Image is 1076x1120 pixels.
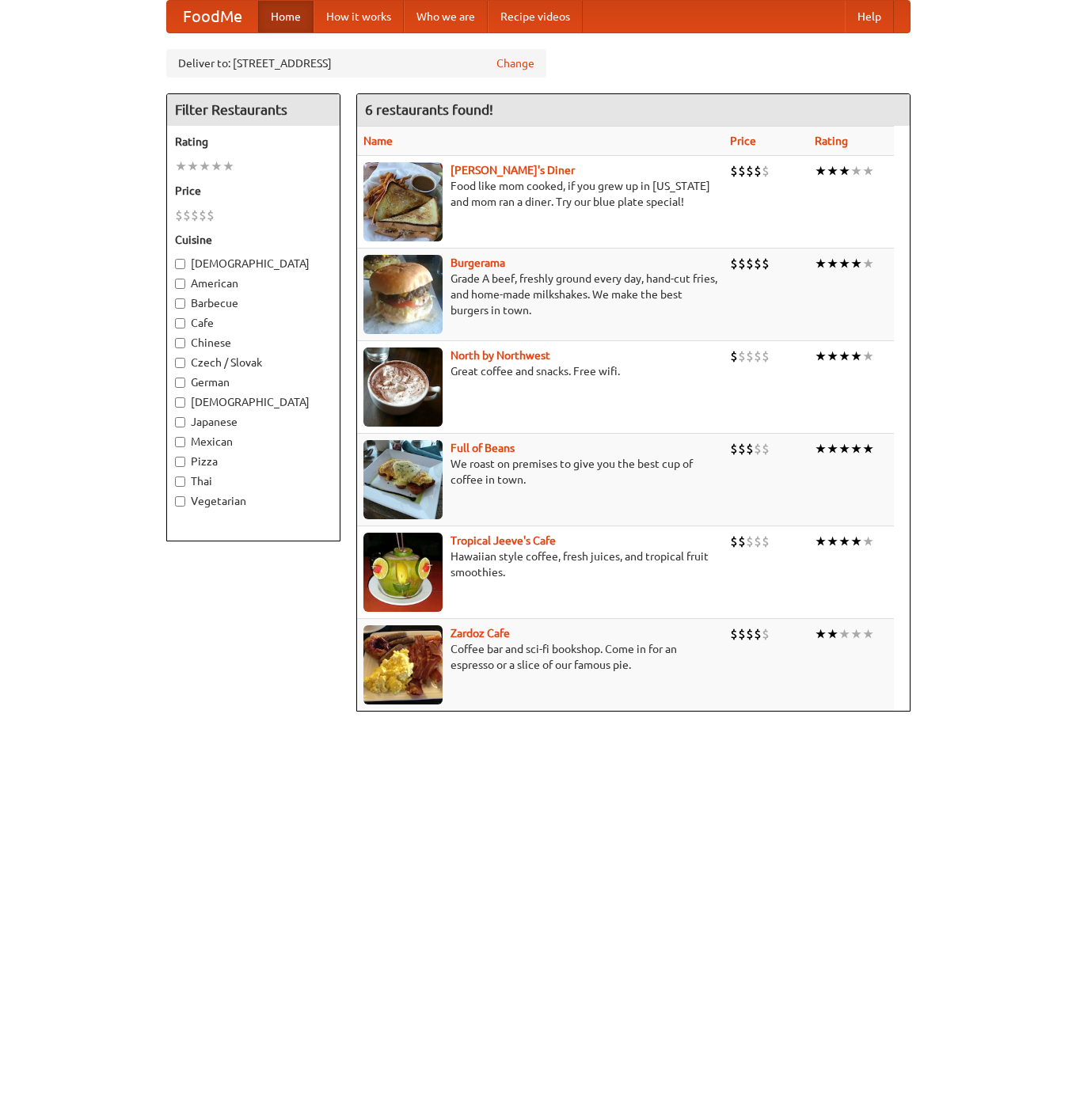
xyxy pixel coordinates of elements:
[175,232,332,248] h5: Cuisine
[496,55,534,71] a: Change
[754,162,762,180] li: $
[175,394,332,410] label: [DEMOGRAPHIC_DATA]
[175,298,185,309] input: Barbecue
[746,625,754,643] li: $
[175,207,183,224] li: $
[838,625,850,643] li: ★
[850,440,862,457] li: ★
[363,178,717,210] p: Food like mom cooked, if you grew up in [US_STATE] and mom ran a diner. Try our blue plate special!
[175,355,332,370] label: Czech / Slovak
[862,533,874,550] li: ★
[862,255,874,272] li: ★
[451,349,550,362] a: North by Northwest
[754,625,762,643] li: $
[746,533,754,550] li: $
[730,255,738,272] li: $
[175,279,185,289] input: American
[838,347,850,365] li: ★
[175,457,185,467] input: Pizza
[850,255,862,272] li: ★
[827,162,838,180] li: ★
[167,1,258,32] a: FoodMe
[815,255,827,272] li: ★
[850,347,862,365] li: ★
[762,440,770,457] li: $
[175,414,332,430] label: Japanese
[363,162,443,241] img: sallys.jpg
[827,347,838,365] li: ★
[827,533,838,550] li: ★
[862,440,874,457] li: ★
[404,1,488,32] a: Who we are
[451,164,575,177] a: [PERSON_NAME]'s Diner
[754,533,762,550] li: $
[762,347,770,365] li: $
[738,440,746,457] li: $
[175,318,185,328] input: Cafe
[175,434,332,450] label: Mexican
[363,135,393,147] a: Name
[838,533,850,550] li: ★
[183,207,191,224] li: $
[815,135,848,147] a: Rating
[365,102,493,117] ng-pluralize: 6 restaurants found!
[175,358,185,368] input: Czech / Slovak
[175,493,332,509] label: Vegetarian
[746,347,754,365] li: $
[838,440,850,457] li: ★
[166,49,546,78] div: Deliver to: [STREET_ADDRESS]
[730,347,738,365] li: $
[191,207,199,224] li: $
[451,256,505,269] a: Burgerama
[738,162,746,180] li: $
[175,454,332,469] label: Pizza
[175,374,332,390] label: German
[738,533,746,550] li: $
[862,625,874,643] li: ★
[175,437,185,447] input: Mexican
[827,625,838,643] li: ★
[754,440,762,457] li: $
[762,162,770,180] li: $
[175,259,185,269] input: [DEMOGRAPHIC_DATA]
[175,496,185,507] input: Vegetarian
[730,625,738,643] li: $
[827,440,838,457] li: ★
[167,94,340,126] h4: Filter Restaurants
[175,134,332,150] h5: Rating
[199,158,211,175] li: ★
[175,183,332,199] h5: Price
[222,158,234,175] li: ★
[730,162,738,180] li: $
[738,347,746,365] li: $
[363,625,443,704] img: zardoz.jpg
[838,255,850,272] li: ★
[363,363,717,379] p: Great coffee and snacks. Free wifi.
[730,135,756,147] a: Price
[754,347,762,365] li: $
[363,271,717,318] p: Grade A beef, freshly ground every day, hand-cut fries, and home-made milkshakes. We make the bes...
[363,347,443,427] img: north.jpg
[175,158,187,175] li: ★
[199,207,207,224] li: $
[762,625,770,643] li: $
[363,440,443,519] img: beans.jpg
[314,1,404,32] a: How it works
[175,473,332,489] label: Thai
[827,255,838,272] li: ★
[175,397,185,408] input: [DEMOGRAPHIC_DATA]
[175,338,185,348] input: Chinese
[175,275,332,291] label: American
[746,440,754,457] li: $
[850,625,862,643] li: ★
[451,627,510,640] a: Zardoz Cafe
[488,1,583,32] a: Recipe videos
[862,162,874,180] li: ★
[746,255,754,272] li: $
[754,255,762,272] li: $
[451,534,556,547] a: Tropical Jeeve's Cafe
